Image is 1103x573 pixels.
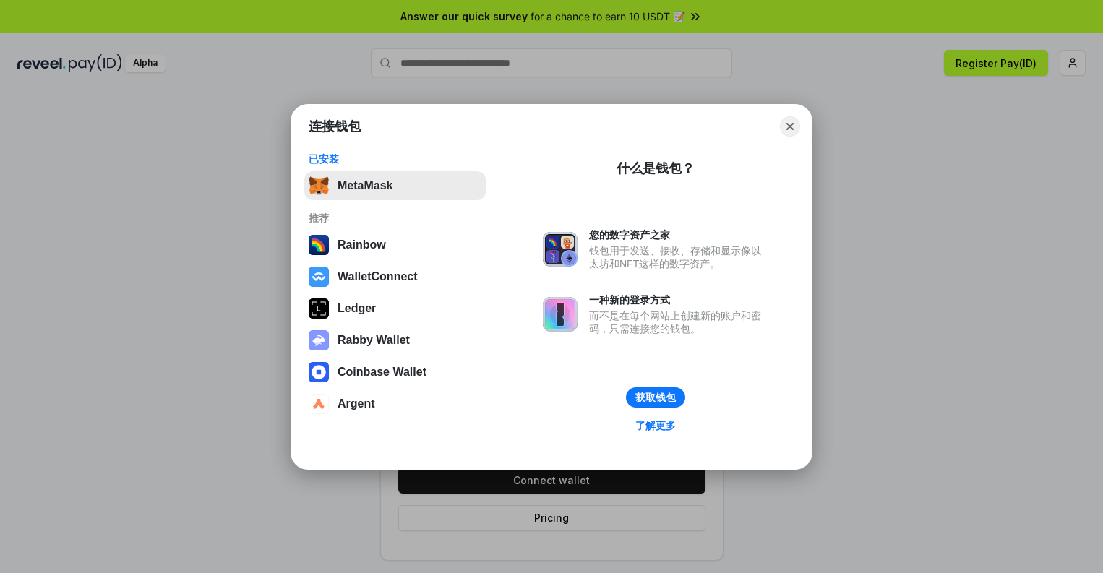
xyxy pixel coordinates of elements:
img: svg+xml,%3Csvg%20width%3D%2228%22%20height%3D%2228%22%20viewBox%3D%220%200%2028%2028%22%20fill%3D... [309,394,329,414]
h1: 连接钱包 [309,118,361,135]
img: svg+xml,%3Csvg%20xmlns%3D%22http%3A%2F%2Fwww.w3.org%2F2000%2Fsvg%22%20fill%3D%22none%22%20viewBox... [543,232,578,267]
div: 您的数字资产之家 [589,228,768,241]
div: 一种新的登录方式 [589,293,768,306]
div: 了解更多 [635,419,676,432]
button: Ledger [304,294,486,323]
div: Rabby Wallet [338,334,410,347]
button: Argent [304,389,486,418]
div: 获取钱包 [635,391,676,404]
img: svg+xml,%3Csvg%20xmlns%3D%22http%3A%2F%2Fwww.w3.org%2F2000%2Fsvg%22%20fill%3D%22none%22%20viewBox... [309,330,329,350]
img: svg+xml,%3Csvg%20width%3D%2228%22%20height%3D%2228%22%20viewBox%3D%220%200%2028%2028%22%20fill%3D... [309,362,329,382]
div: 已安装 [309,152,481,165]
div: Rainbow [338,238,386,251]
button: Rainbow [304,231,486,259]
button: 获取钱包 [626,387,685,408]
div: 推荐 [309,212,481,225]
div: Coinbase Wallet [338,366,426,379]
div: 钱包用于发送、接收、存储和显示像以太坊和NFT这样的数字资产。 [589,244,768,270]
img: svg+xml,%3Csvg%20xmlns%3D%22http%3A%2F%2Fwww.w3.org%2F2000%2Fsvg%22%20fill%3D%22none%22%20viewBox... [543,297,578,332]
div: 而不是在每个网站上创建新的账户和密码，只需连接您的钱包。 [589,309,768,335]
div: Argent [338,397,375,410]
button: Close [780,116,800,137]
button: MetaMask [304,171,486,200]
div: Ledger [338,302,376,315]
div: WalletConnect [338,270,418,283]
div: MetaMask [338,179,392,192]
button: Coinbase Wallet [304,358,486,387]
img: svg+xml,%3Csvg%20fill%3D%22none%22%20height%3D%2233%22%20viewBox%3D%220%200%2035%2033%22%20width%... [309,176,329,196]
button: WalletConnect [304,262,486,291]
img: svg+xml,%3Csvg%20width%3D%2228%22%20height%3D%2228%22%20viewBox%3D%220%200%2028%2028%22%20fill%3D... [309,267,329,287]
img: svg+xml,%3Csvg%20width%3D%22120%22%20height%3D%22120%22%20viewBox%3D%220%200%20120%20120%22%20fil... [309,235,329,255]
a: 了解更多 [627,416,684,435]
img: svg+xml,%3Csvg%20xmlns%3D%22http%3A%2F%2Fwww.w3.org%2F2000%2Fsvg%22%20width%3D%2228%22%20height%3... [309,298,329,319]
button: Rabby Wallet [304,326,486,355]
div: 什么是钱包？ [617,160,695,177]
